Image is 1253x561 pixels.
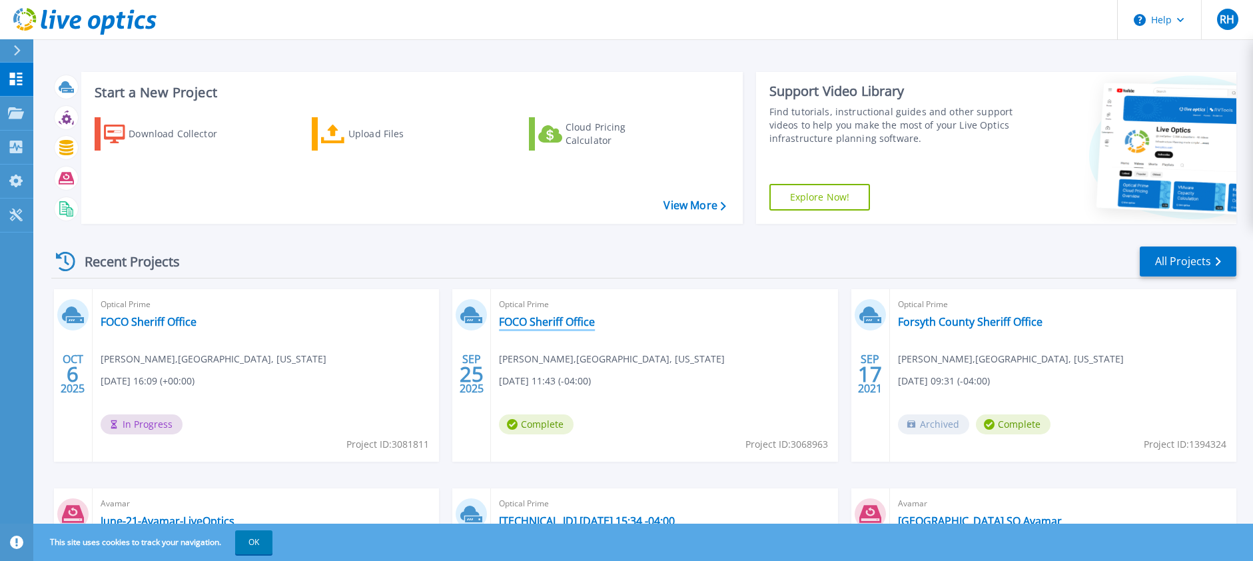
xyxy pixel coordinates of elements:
div: Upload Files [348,121,455,147]
a: June-21-Avamar-LiveOptics [101,514,234,528]
span: Optical Prime [898,297,1228,312]
div: SEP 2021 [857,350,883,398]
span: Complete [976,414,1050,434]
a: Forsyth County Sheriff Office [898,315,1043,328]
a: Explore Now! [769,184,871,211]
span: 17 [858,368,882,380]
span: Project ID: 3068963 [745,437,828,452]
a: Cloud Pricing Calculator [529,117,677,151]
span: Optical Prime [499,496,829,511]
div: OCT 2025 [60,350,85,398]
h3: Start a New Project [95,85,725,100]
span: In Progress [101,414,183,434]
span: [DATE] 16:09 (+00:00) [101,374,195,388]
span: Project ID: 3081811 [346,437,429,452]
a: FOCO Sheriff Office [499,315,595,328]
span: [PERSON_NAME] , [GEOGRAPHIC_DATA], [US_STATE] [101,352,326,366]
div: Find tutorials, instructional guides and other support videos to help you make the most of your L... [769,105,1014,145]
div: Support Video Library [769,83,1014,100]
span: [DATE] 11:43 (-04:00) [499,374,591,388]
a: [GEOGRAPHIC_DATA] SO Avamar [898,514,1062,528]
span: [DATE] 09:31 (-04:00) [898,374,990,388]
a: Download Collector [95,117,243,151]
span: [PERSON_NAME] , [GEOGRAPHIC_DATA], [US_STATE] [898,352,1124,366]
a: View More [663,199,725,212]
span: 25 [460,368,484,380]
a: [TECHNICAL_ID] [DATE] 15:34 -04:00 [499,514,675,528]
span: This site uses cookies to track your navigation. [37,530,272,554]
div: Download Collector [129,121,235,147]
a: FOCO Sheriff Office [101,315,197,328]
span: Project ID: 1394324 [1144,437,1226,452]
span: RH [1220,14,1234,25]
span: Optical Prime [499,297,829,312]
span: Avamar [898,496,1228,511]
div: SEP 2025 [459,350,484,398]
a: Upload Files [312,117,460,151]
span: Archived [898,414,969,434]
span: Avamar [101,496,431,511]
span: Complete [499,414,574,434]
a: All Projects [1140,247,1236,277]
span: Optical Prime [101,297,431,312]
div: Recent Projects [51,245,198,278]
span: 6 [67,368,79,380]
button: OK [235,530,272,554]
div: Cloud Pricing Calculator [566,121,672,147]
span: [PERSON_NAME] , [GEOGRAPHIC_DATA], [US_STATE] [499,352,725,366]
